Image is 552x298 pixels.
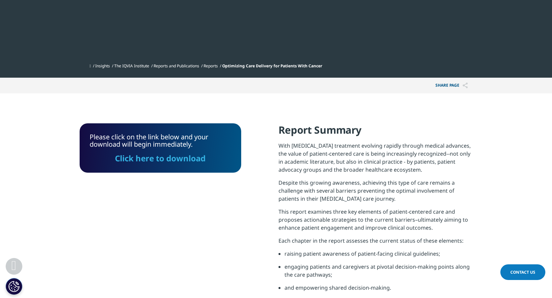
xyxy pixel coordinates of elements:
a: Insights [95,63,110,69]
a: Contact Us [500,264,545,280]
a: The IQVIA Institute [114,63,149,69]
button: Share PAGEShare PAGE [430,78,473,93]
img: Share PAGE [463,83,468,88]
h4: Report Summary [278,123,473,142]
a: Reports and Publications [154,63,199,69]
li: and empowering shared decision-making. [284,284,473,297]
a: Reports [204,63,218,69]
p: Despite this growing awareness, achieving this type of care remains a challenge with several barr... [278,179,473,208]
li: engaging patients and caregivers at pivotal decision-making points along the care pathways; [284,263,473,284]
p: Each chapter in the report assesses the current status of these elements: [278,237,473,250]
p: This report examines three key elements of patient-centered care and proposes actionable strategi... [278,208,473,237]
p: With [MEDICAL_DATA] treatment evolving rapidly through medical advances, the value of patient-cen... [278,142,473,179]
div: Please click on the link below and your download will begin immediately. [90,133,231,163]
p: Share PAGE [430,78,473,93]
a: Click here to download [115,153,206,164]
button: Cookies Settings [6,278,22,295]
li: raising patient awareness of patient-facing clinical guidelines; [284,250,473,263]
span: Optimizing Care Delivery for Patients With Cancer [222,63,322,69]
span: Contact Us [510,269,535,275]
